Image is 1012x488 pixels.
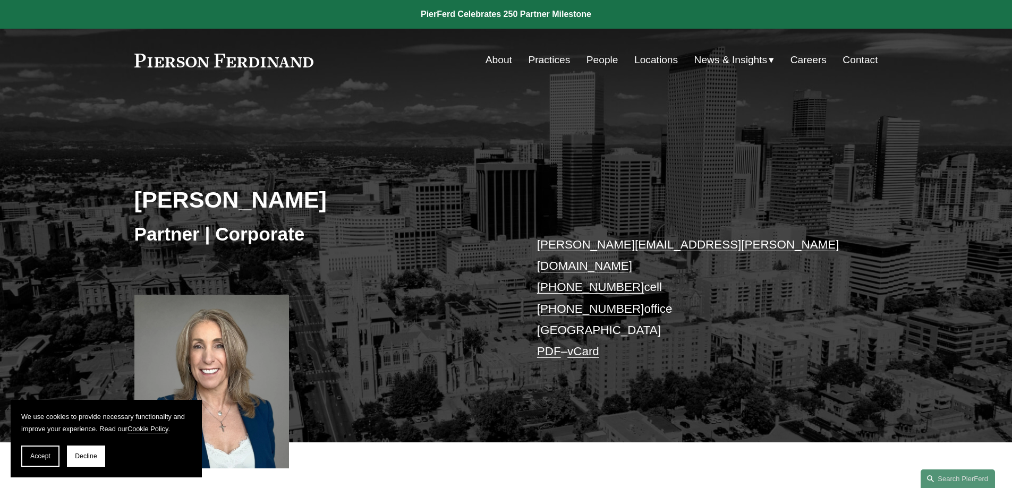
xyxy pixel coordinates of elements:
[75,452,97,460] span: Decline
[537,238,839,272] a: [PERSON_NAME][EMAIL_ADDRESS][PERSON_NAME][DOMAIN_NAME]
[694,50,775,70] a: folder dropdown
[134,186,506,213] h2: [PERSON_NAME]
[843,50,878,70] a: Contact
[134,222,506,246] h3: Partner | Corporate
[127,425,168,433] a: Cookie Policy
[486,50,512,70] a: About
[537,302,644,315] a: [PHONE_NUMBER]
[537,280,644,294] a: [PHONE_NUMBER]
[586,50,618,70] a: People
[537,234,847,363] p: cell office [GEOGRAPHIC_DATA] –
[11,400,202,477] section: Cookie banner
[537,345,561,358] a: PDF
[790,50,827,70] a: Careers
[21,410,191,435] p: We use cookies to provide necessary functionality and improve your experience. Read our .
[21,446,59,467] button: Accept
[567,345,599,358] a: vCard
[30,452,50,460] span: Accept
[67,446,105,467] button: Decline
[528,50,570,70] a: Practices
[634,50,678,70] a: Locations
[921,469,995,488] a: Search this site
[694,51,768,70] span: News & Insights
